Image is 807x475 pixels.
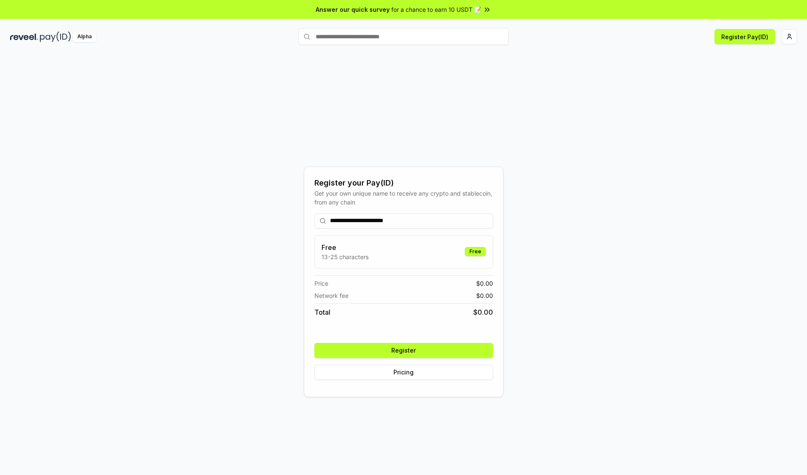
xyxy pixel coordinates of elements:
[316,5,390,14] span: Answer our quick survey
[40,32,71,42] img: pay_id
[322,252,369,261] p: 13-25 characters
[473,307,493,317] span: $ 0.00
[314,343,493,358] button: Register
[314,365,493,380] button: Pricing
[314,291,348,300] span: Network fee
[314,279,328,288] span: Price
[476,291,493,300] span: $ 0.00
[314,189,493,207] div: Get your own unique name to receive any crypto and stablecoin, from any chain
[10,32,38,42] img: reveel_dark
[73,32,96,42] div: Alpha
[476,279,493,288] span: $ 0.00
[465,247,486,256] div: Free
[322,242,369,252] h3: Free
[314,307,330,317] span: Total
[715,29,775,44] button: Register Pay(ID)
[314,177,493,189] div: Register your Pay(ID)
[391,5,481,14] span: for a chance to earn 10 USDT 📝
